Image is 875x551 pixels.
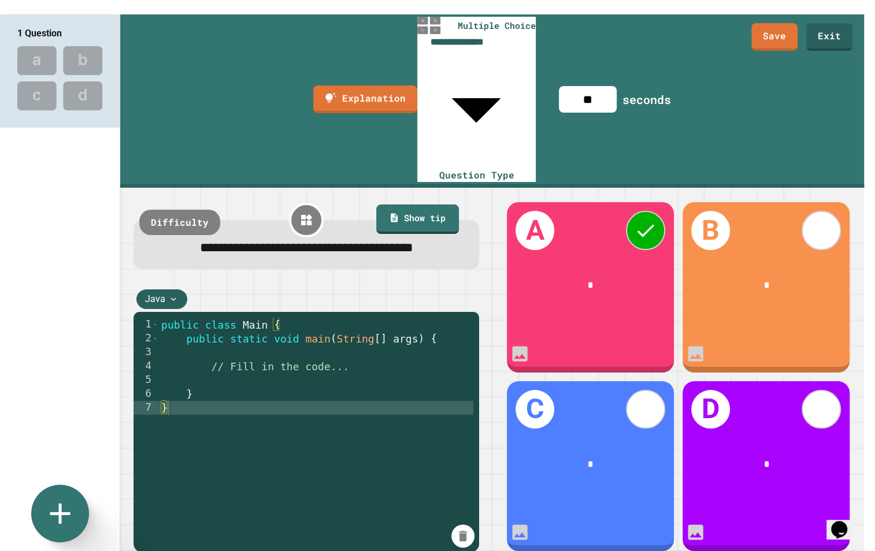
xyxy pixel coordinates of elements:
a: Show tip [376,204,459,234]
div: 2 [134,332,159,345]
h1: A [516,211,555,250]
img: multiple-choice-thumbnail.png [417,17,440,34]
span: Question Type [439,169,514,181]
h1: C [516,390,555,429]
a: Exit [806,23,852,51]
h1: B [691,211,731,250]
div: 7 [134,401,159,415]
span: Java [145,292,165,306]
div: 3 [134,345,159,359]
div: Difficulty [139,210,220,235]
span: 1 Question [17,28,62,39]
div: 6 [134,387,159,401]
span: Multiple Choice [458,19,536,32]
span: Toggle code folding, rows 1 through 7 [152,318,158,332]
a: Save [751,23,798,51]
div: seconds [622,91,671,108]
iframe: chat widget [826,505,863,539]
a: Explanation [313,85,417,113]
div: 5 [134,373,159,387]
div: 1 [134,318,159,332]
h1: D [691,390,731,429]
div: 4 [134,359,159,373]
span: Toggle code folding, rows 2 through 6 [152,332,158,345]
